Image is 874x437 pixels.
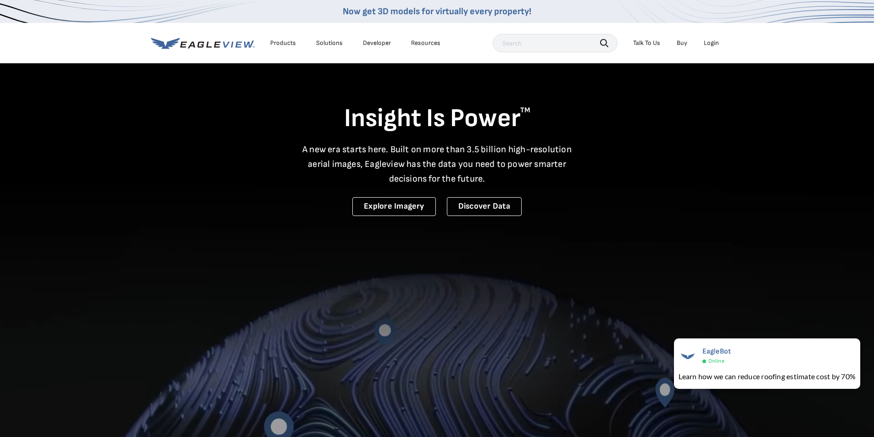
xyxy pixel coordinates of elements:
[520,106,530,115] sup: TM
[679,371,856,382] div: Learn how we can reduce roofing estimate cost by 70%
[270,39,296,47] div: Products
[708,358,724,365] span: Online
[151,103,724,135] h1: Insight Is Power
[447,197,522,216] a: Discover Data
[677,39,687,47] a: Buy
[679,347,697,365] img: EagleBot
[352,197,436,216] a: Explore Imagery
[343,6,531,17] a: Now get 3D models for virtually every property!
[411,39,440,47] div: Resources
[363,39,391,47] a: Developer
[704,39,719,47] div: Login
[316,39,343,47] div: Solutions
[297,142,578,186] p: A new era starts here. Built on more than 3.5 billion high-resolution aerial images, Eagleview ha...
[493,34,618,52] input: Search
[702,347,731,356] span: EagleBot
[633,39,660,47] div: Talk To Us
